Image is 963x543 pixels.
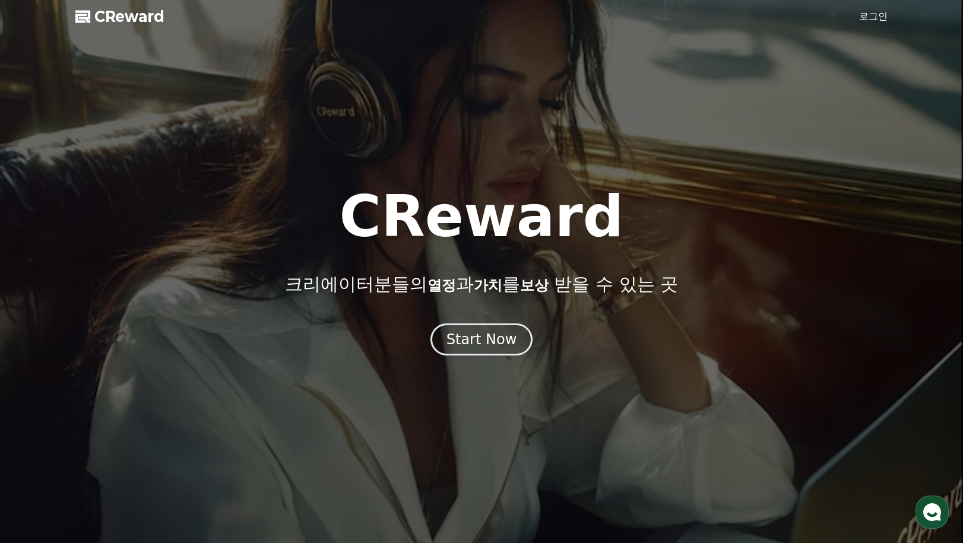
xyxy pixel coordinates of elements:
a: 로그인 [859,9,888,24]
span: 보상 [520,277,549,294]
h1: CReward [339,188,623,245]
span: CReward [94,7,164,26]
a: Start Now [430,335,533,347]
a: CReward [75,7,164,26]
span: 가치 [474,277,502,294]
span: 열정 [427,277,456,294]
div: Start Now [446,330,517,349]
button: Start Now [430,323,533,355]
p: 크리에이터분들의 과 를 받을 수 있는 곳 [285,274,678,295]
